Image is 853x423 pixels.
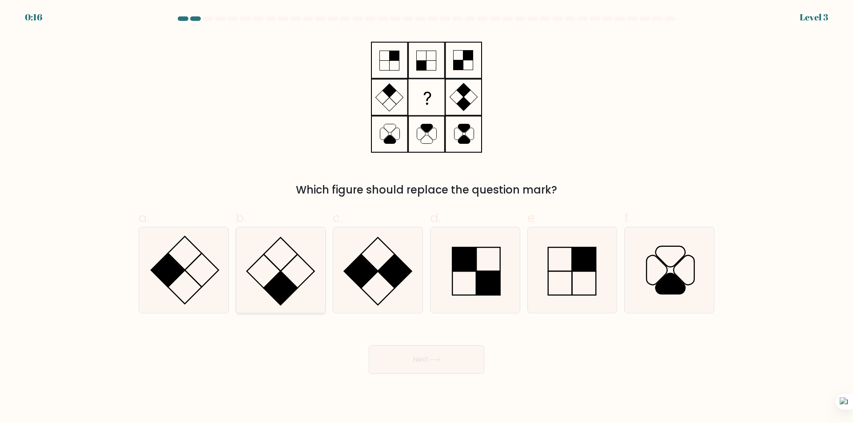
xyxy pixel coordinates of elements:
[333,209,343,226] span: c.
[624,209,630,226] span: f.
[139,209,149,226] span: a.
[25,11,42,24] div: 0:16
[369,345,484,374] button: Next
[800,11,828,24] div: Level 3
[236,209,247,226] span: b.
[144,182,709,198] div: Which figure should replace the question mark?
[527,209,537,226] span: e.
[430,209,441,226] span: d.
